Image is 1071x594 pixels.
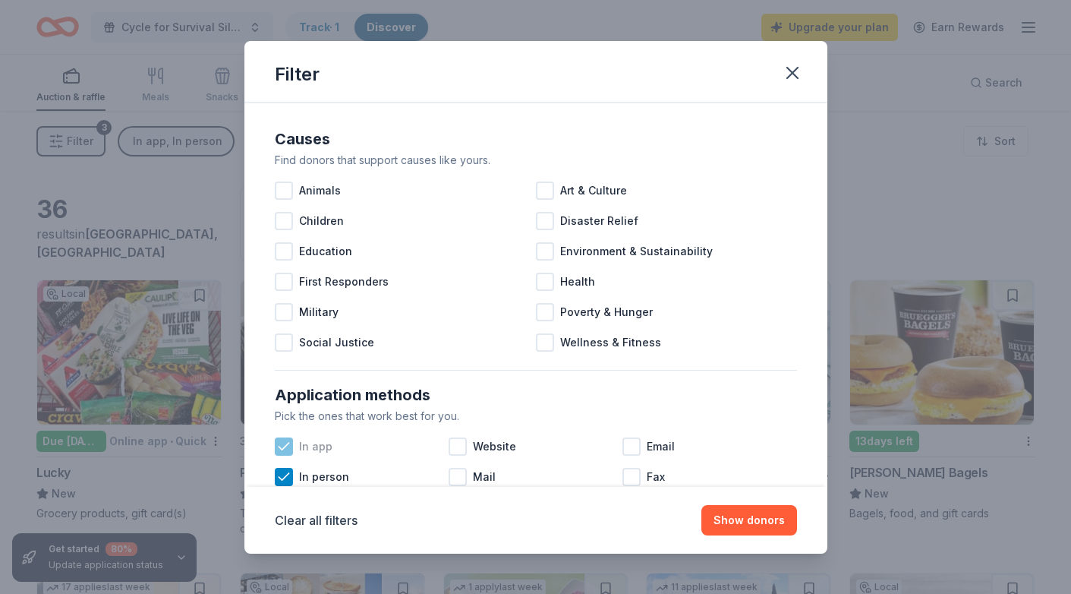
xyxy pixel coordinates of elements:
[299,438,332,456] span: In app
[275,62,320,87] div: Filter
[560,303,653,321] span: Poverty & Hunger
[560,333,661,352] span: Wellness & Fitness
[275,407,797,425] div: Pick the ones that work best for you.
[299,303,339,321] span: Military
[299,242,352,261] span: Education
[560,212,638,230] span: Disaster Relief
[560,242,713,261] span: Environment & Sustainability
[275,127,797,151] div: Causes
[299,468,349,486] span: In person
[701,505,797,536] button: Show donors
[299,273,389,291] span: First Responders
[473,438,516,456] span: Website
[299,333,374,352] span: Social Justice
[647,438,675,456] span: Email
[473,468,496,486] span: Mail
[275,383,797,407] div: Application methods
[275,511,358,529] button: Clear all filters
[299,212,344,230] span: Children
[299,182,341,200] span: Animals
[647,468,665,486] span: Fax
[560,182,627,200] span: Art & Culture
[560,273,595,291] span: Health
[275,151,797,169] div: Find donors that support causes like yours.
